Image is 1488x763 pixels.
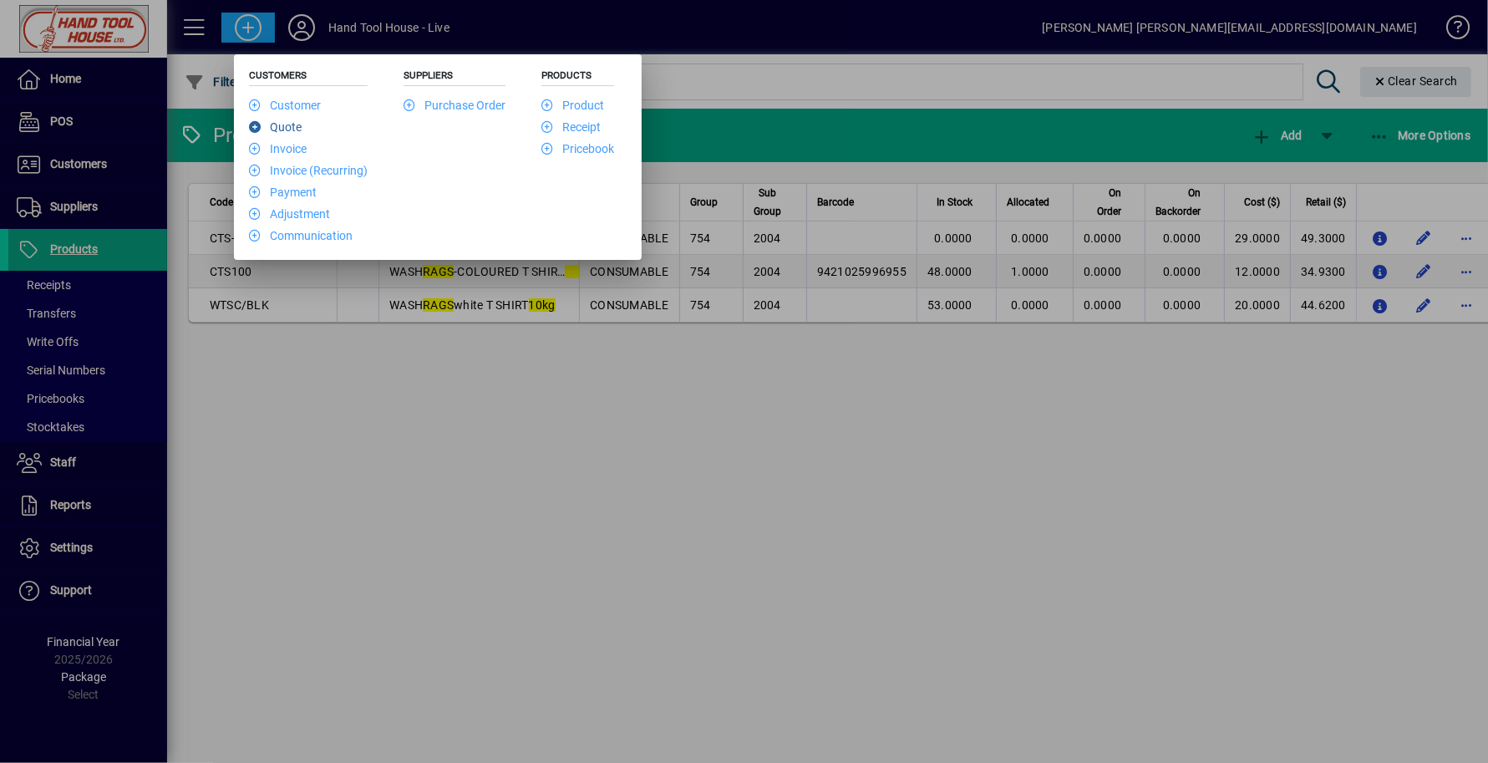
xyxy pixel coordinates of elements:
a: Quote [249,120,302,134]
a: Communication [249,229,353,242]
h5: Products [541,69,614,86]
a: Customer [249,99,321,112]
h5: Customers [249,69,368,86]
h5: Suppliers [404,69,505,86]
a: Product [541,99,604,112]
a: Invoice [249,142,307,155]
a: Receipt [541,120,601,134]
a: Adjustment [249,207,330,221]
a: Pricebook [541,142,614,155]
a: Invoice (Recurring) [249,164,368,177]
a: Purchase Order [404,99,505,112]
a: Payment [249,186,317,199]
